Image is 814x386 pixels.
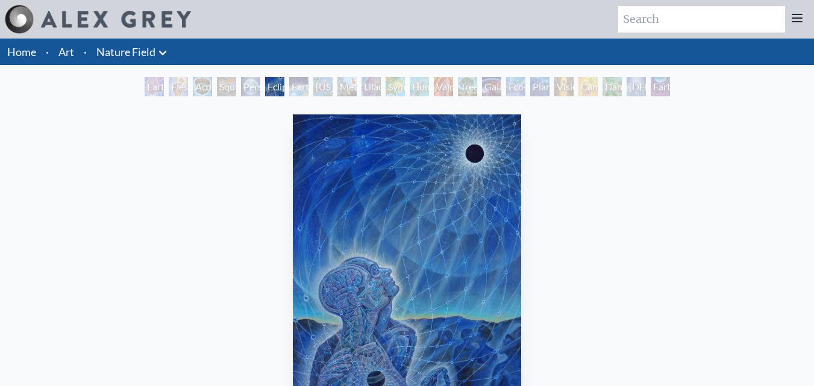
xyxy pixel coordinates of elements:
div: Vision Tree [554,77,574,96]
div: Eclipse [265,77,284,96]
div: Flesh of the Gods [169,77,188,96]
div: [US_STATE] Song [313,77,333,96]
div: Tree & Person [458,77,477,96]
div: Metamorphosis [337,77,357,96]
a: Home [7,45,36,58]
div: Cannabis Mudra [578,77,598,96]
div: Earth Witness [145,77,164,96]
div: Vajra Horse [434,77,453,96]
div: Humming Bird [410,77,429,96]
div: Earthmind [651,77,670,96]
div: Person Planet [241,77,260,96]
li: · [79,39,92,65]
div: [DEMOGRAPHIC_DATA] in the Ocean of Awareness [627,77,646,96]
div: Planetary Prayers [530,77,549,96]
div: Gaia [482,77,501,96]
div: Eco-Atlas [506,77,525,96]
div: Lilacs [362,77,381,96]
div: Squirrel [217,77,236,96]
input: Search [618,6,785,33]
div: Symbiosis: Gall Wasp & Oak Tree [386,77,405,96]
a: Nature Field [96,43,155,60]
div: Acorn Dream [193,77,212,96]
a: Art [58,43,74,60]
div: Earth Energies [289,77,308,96]
li: · [41,39,54,65]
div: Dance of Cannabia [603,77,622,96]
